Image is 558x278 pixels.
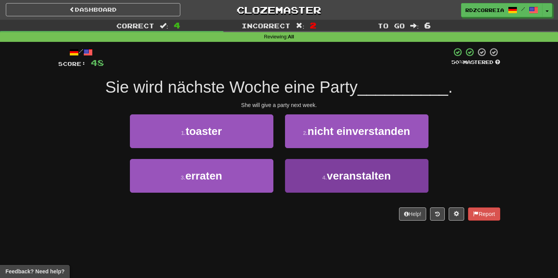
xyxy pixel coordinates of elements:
[521,6,525,12] span: /
[410,22,419,29] span: :
[308,125,410,137] span: nicht einverstanden
[186,125,222,137] span: toaster
[424,21,431,30] span: 6
[6,3,180,16] a: Dashboard
[327,170,391,182] span: veranstalten
[181,130,186,136] small: 1 .
[130,159,273,193] button: 3.erraten
[91,58,104,67] span: 48
[285,114,428,148] button: 2.nicht einverstanden
[448,78,453,96] span: .
[451,59,463,65] span: 50 %
[322,174,327,181] small: 4 .
[378,22,405,29] span: To go
[310,21,316,30] span: 2
[461,3,542,17] a: rdzcorreia /
[399,207,427,221] button: Help!
[116,22,154,29] span: Correct
[288,34,294,40] strong: All
[430,207,445,221] button: Round history (alt+y)
[185,170,222,182] span: erraten
[451,59,500,66] div: Mastered
[192,3,366,17] a: Clozemaster
[174,21,180,30] span: 4
[285,159,428,193] button: 4.veranstalten
[468,207,500,221] button: Report
[105,78,358,96] span: Sie wird nächste Woche eine Party
[181,174,185,181] small: 3 .
[465,7,504,14] span: rdzcorreia
[358,78,448,96] span: __________
[58,47,104,57] div: /
[160,22,168,29] span: :
[5,268,64,275] span: Open feedback widget
[303,130,308,136] small: 2 .
[58,101,500,109] div: She will give a party next week.
[242,22,290,29] span: Incorrect
[130,114,273,148] button: 1.toaster
[58,60,86,67] span: Score:
[296,22,304,29] span: :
